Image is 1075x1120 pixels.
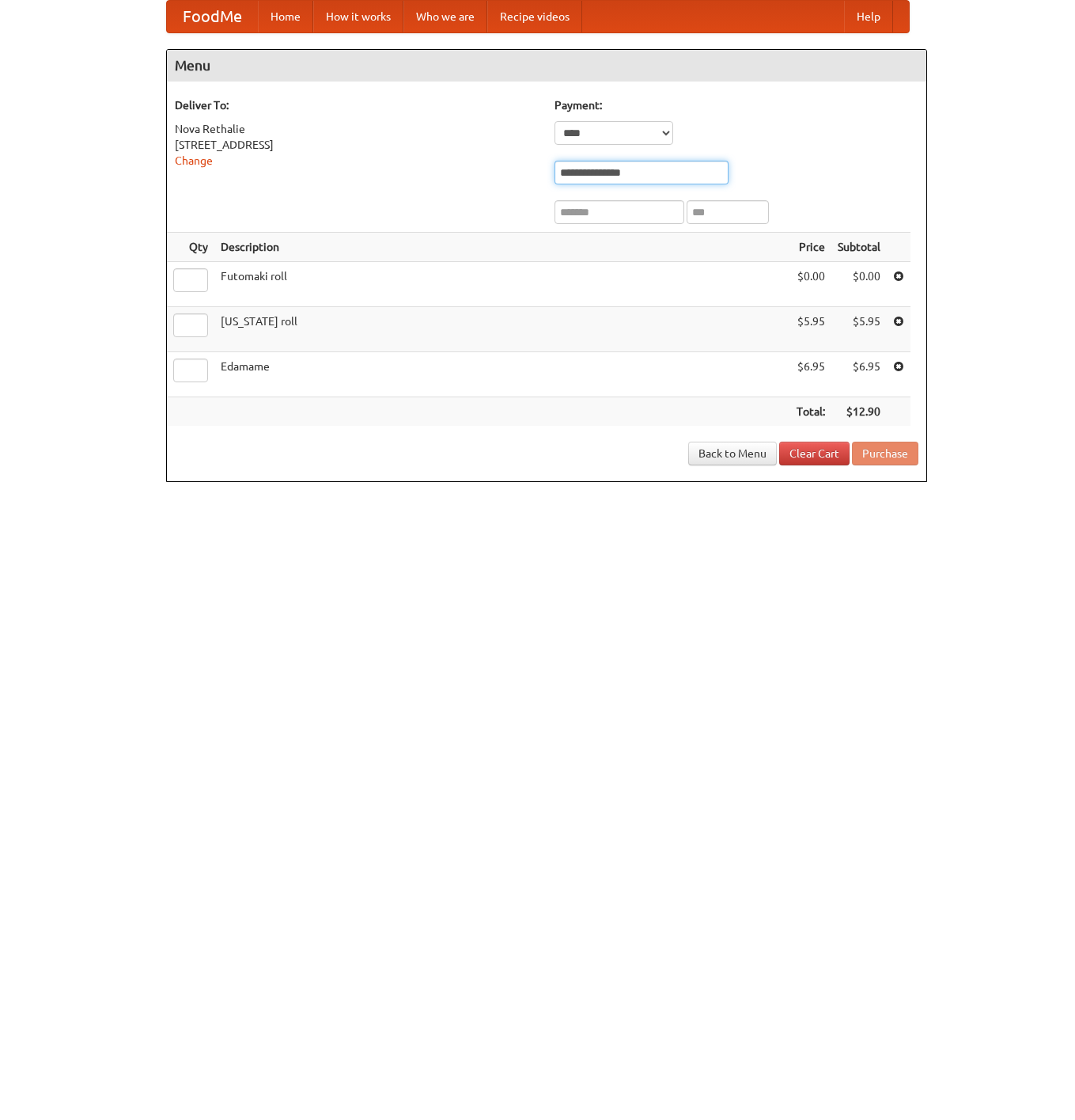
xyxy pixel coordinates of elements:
h4: Menu [167,50,926,82]
td: $6.95 [831,352,887,397]
a: Back to Menu [688,442,777,465]
td: Edamame [214,352,790,397]
a: Who we are [403,1,487,32]
td: [US_STATE] roll [214,307,790,352]
button: Purchase [852,442,918,465]
th: Qty [167,233,214,262]
td: Futomaki roll [214,262,790,307]
th: Total: [790,397,831,427]
th: Price [790,233,831,262]
a: FoodMe [167,1,258,32]
td: $0.00 [790,262,831,307]
td: $5.95 [831,307,887,352]
td: $0.00 [831,262,887,307]
a: Recipe videos [487,1,582,32]
h5: Payment: [555,97,918,113]
th: Description [214,233,790,262]
a: How it works [313,1,403,32]
td: $6.95 [790,352,831,397]
div: [STREET_ADDRESS] [175,137,539,153]
td: $5.95 [790,307,831,352]
a: Help [844,1,893,32]
div: Nova Rethalie [175,121,539,137]
a: Clear Cart [779,442,850,465]
a: Home [258,1,313,32]
a: Change [175,154,213,167]
th: Subtotal [831,233,887,262]
th: $12.90 [831,397,887,427]
h5: Deliver To: [175,97,539,113]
